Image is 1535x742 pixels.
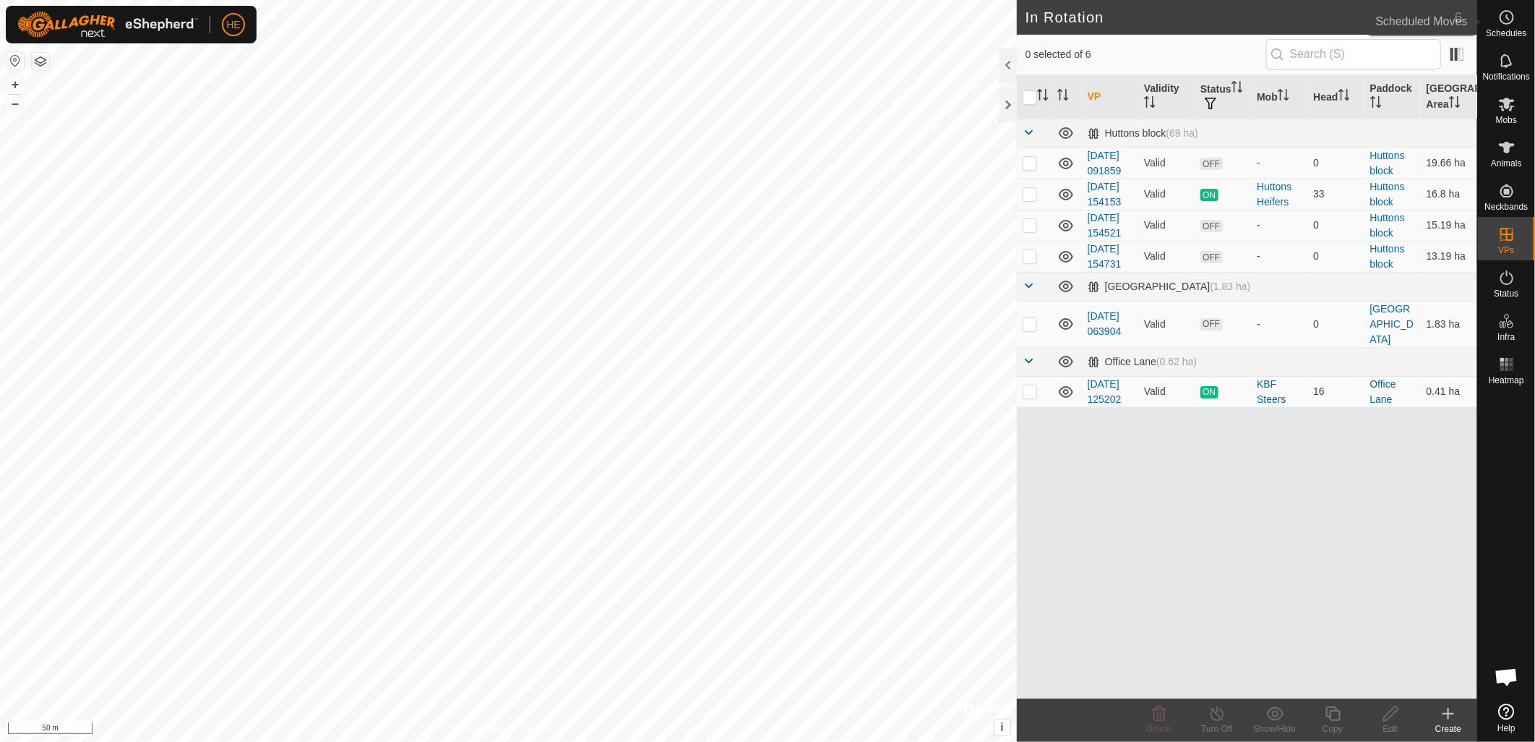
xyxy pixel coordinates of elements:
td: Valid [1138,376,1195,407]
a: [DATE] 154731 [1088,243,1122,270]
a: Office Lane [1370,378,1396,405]
span: ON [1200,189,1218,201]
p-sorticon: Activate to sort [1338,91,1350,103]
div: Edit [1362,722,1419,735]
div: Show/Hide [1246,722,1304,735]
input: Search (S) [1266,39,1441,69]
td: Valid [1138,179,1195,210]
div: Office Lane [1088,356,1197,368]
span: (1.83 ha) [1211,281,1251,292]
button: + [7,76,24,93]
th: Mob [1251,75,1307,119]
a: Help [1478,698,1535,738]
span: Status [1494,289,1518,298]
span: OFF [1200,251,1222,263]
td: 1.83 ha [1421,301,1477,347]
button: Reset Map [7,52,24,69]
span: Neckbands [1484,202,1528,211]
a: Contact Us [523,723,565,736]
td: 16 [1307,376,1364,407]
td: Valid [1138,148,1195,179]
div: KBF Steers [1257,377,1302,407]
a: [DATE] 154521 [1088,212,1122,239]
div: Huttons Heifers [1257,179,1302,210]
span: (0.62 ha) [1156,356,1197,367]
span: VPs [1498,246,1514,255]
div: - [1257,155,1302,171]
td: 15.19 ha [1421,210,1477,241]
a: Open chat [1485,655,1528,699]
th: Validity [1138,75,1195,119]
button: Map Layers [32,53,49,70]
p-sorticon: Activate to sort [1037,91,1049,103]
button: i [994,720,1010,735]
span: OFF [1200,318,1222,331]
a: [GEOGRAPHIC_DATA] [1370,303,1414,345]
a: Huttons block [1370,181,1405,208]
div: - [1257,218,1302,233]
p-sorticon: Activate to sort [1057,91,1069,103]
td: 0 [1307,210,1364,241]
td: 0 [1307,301,1364,347]
td: 16.8 ha [1421,179,1477,210]
p-sorticon: Activate to sort [1278,91,1289,103]
a: Huttons block [1370,212,1405,239]
a: Huttons block [1370,243,1405,270]
td: 0.41 ha [1421,376,1477,407]
a: [DATE] 091859 [1088,150,1122,176]
img: Gallagher Logo [17,12,198,38]
td: 0 [1307,241,1364,272]
button: – [7,95,24,112]
div: [GEOGRAPHIC_DATA] [1088,281,1251,293]
span: Mobs [1496,116,1517,124]
a: [DATE] 154153 [1088,181,1122,208]
span: Delete [1147,724,1172,734]
span: ON [1200,386,1218,398]
td: 19.66 ha [1421,148,1477,179]
span: 6 [1455,7,1463,28]
td: Valid [1138,241,1195,272]
div: - [1257,249,1302,264]
th: Head [1307,75,1364,119]
th: Paddock [1364,75,1421,119]
th: Status [1195,75,1251,119]
div: Huttons block [1088,127,1198,140]
span: OFF [1200,158,1222,170]
a: [DATE] 063904 [1088,310,1122,337]
p-sorticon: Activate to sort [1231,83,1243,95]
div: Copy [1304,722,1362,735]
p-sorticon: Activate to sort [1370,98,1382,110]
td: Valid [1138,301,1195,347]
td: Valid [1138,210,1195,241]
span: Infra [1497,333,1515,341]
a: Privacy Policy [451,723,505,736]
td: 33 [1307,179,1364,210]
a: [DATE] 125202 [1088,378,1122,405]
div: Create [1419,722,1477,735]
span: HE [226,17,240,33]
span: (69 ha) [1166,127,1198,139]
span: i [1001,721,1004,733]
span: OFF [1200,220,1222,232]
div: Turn Off [1188,722,1246,735]
th: VP [1082,75,1138,119]
p-sorticon: Activate to sort [1449,98,1461,110]
a: Huttons block [1370,150,1405,176]
th: [GEOGRAPHIC_DATA] Area [1421,75,1477,119]
span: Help [1497,724,1515,733]
p-sorticon: Activate to sort [1144,98,1156,110]
td: 13.19 ha [1421,241,1477,272]
div: - [1257,317,1302,332]
span: Heatmap [1489,376,1524,385]
td: 0 [1307,148,1364,179]
h2: In Rotation [1026,9,1455,26]
span: Notifications [1483,72,1530,81]
span: 0 selected of 6 [1026,47,1266,62]
span: Animals [1491,159,1522,168]
span: Schedules [1486,29,1526,38]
